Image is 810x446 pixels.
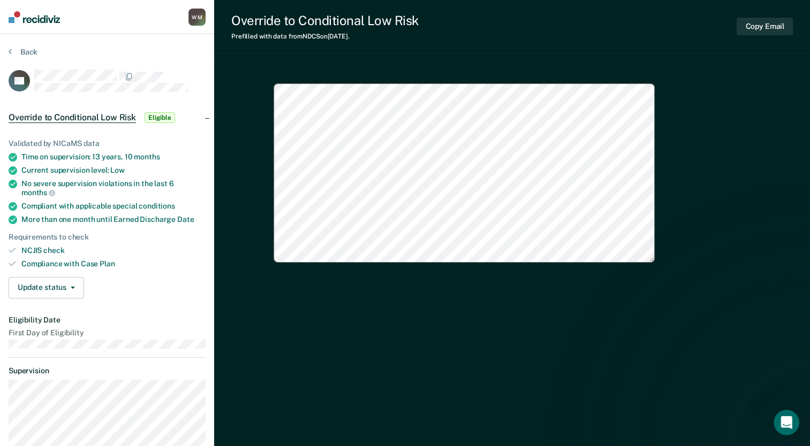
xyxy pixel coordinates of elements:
[145,112,175,123] span: Eligible
[134,152,160,161] span: months
[21,246,206,255] div: NCJIS
[21,259,206,268] div: Compliance with Case
[21,179,206,197] div: No severe supervision violations in the last 6
[139,202,175,210] span: conditions
[9,139,206,148] div: Validated by NICaMS data
[737,18,793,35] button: Copy Email
[188,9,206,26] button: WM
[21,166,206,175] div: Current supervision level:
[9,47,37,57] button: Back
[21,188,55,197] span: months
[110,166,125,174] span: Low
[774,410,799,435] iframe: Intercom live chat
[21,152,206,162] div: Time on supervision: 13 years, 10
[9,112,136,123] span: Override to Conditional Low Risk
[9,233,206,242] div: Requirements to check
[9,277,84,298] button: Update status
[9,316,206,325] dt: Eligibility Date
[231,13,419,28] div: Override to Conditional Low Risk
[231,33,419,40] div: Prefilled with data from NDCS on [DATE] .
[43,246,64,255] span: check
[21,202,206,211] div: Compliant with applicable special
[21,215,206,224] div: More than one month until Earned Discharge
[9,328,206,337] dt: First Day of Eligibility
[100,259,115,268] span: Plan
[188,9,206,26] div: W M
[9,11,60,23] img: Recidiviz
[177,215,194,224] span: Date
[9,366,206,375] dt: Supervision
